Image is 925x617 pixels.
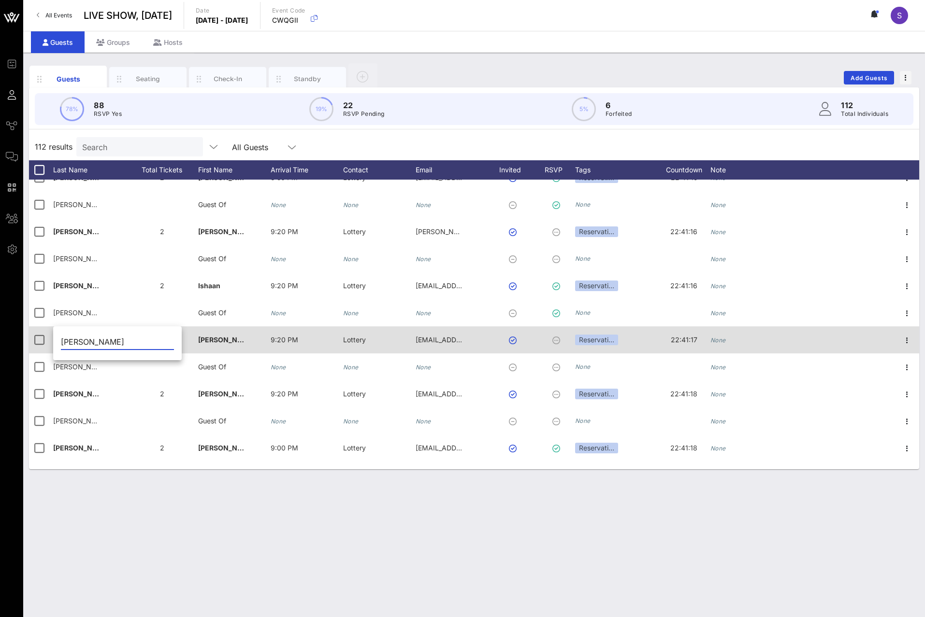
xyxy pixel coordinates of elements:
[53,281,110,290] span: [PERSON_NAME]
[343,227,366,236] span: Lottery
[198,444,255,452] span: [PERSON_NAME]
[343,160,416,180] div: Contact
[850,74,888,82] span: Add Guests
[710,337,726,344] i: None
[710,391,726,398] i: None
[84,8,172,23] span: LIVE SHOW, [DATE]
[286,74,329,84] div: Standby
[31,8,78,23] a: All Events
[343,336,366,344] span: Lottery
[710,418,726,425] i: None
[226,137,304,156] div: All Guests
[94,109,122,119] p: RSVP Yes
[844,71,894,84] button: Add Guests
[416,281,532,290] span: [EMAIL_ADDRESS][DOMAIN_NAME]
[343,201,359,209] i: None
[47,74,90,84] div: Guests
[575,443,618,453] div: Reservati…
[416,309,431,317] i: None
[53,417,166,425] span: [PERSON_NAME] [PERSON_NAME]
[416,160,488,180] div: Email
[271,390,298,398] span: 9:20 PM
[271,201,286,209] i: None
[575,363,591,370] i: None
[416,418,431,425] i: None
[53,200,109,209] span: [PERSON_NAME]
[671,175,697,181] span: 22:41:15
[126,380,198,407] div: 2
[710,309,726,317] i: None
[575,417,591,424] i: None
[416,444,532,452] span: [EMAIL_ADDRESS][DOMAIN_NAME]
[198,336,255,344] span: [PERSON_NAME]
[53,160,126,180] div: Last Name
[142,31,194,53] div: Hosts
[126,160,198,180] div: Total Tickets
[85,31,142,53] div: Groups
[891,7,908,24] div: S
[343,444,366,452] span: Lottery
[198,281,220,290] span: Ishaan
[606,109,632,119] p: Forfeited
[271,227,298,236] span: 9:20 PM
[416,201,431,209] i: None
[710,160,783,180] div: Note
[575,255,591,262] i: None
[575,226,618,237] div: Reservati…
[232,143,268,152] div: All Guests
[53,363,116,371] span: [PERSON_NAME]�
[126,435,198,462] div: 2
[488,160,541,180] div: Invited
[671,337,697,343] span: 22:41:17
[271,309,286,317] i: None
[272,6,305,15] p: Event Code
[198,363,226,371] span: Guest Of
[126,218,198,245] div: 2
[198,390,255,398] span: [PERSON_NAME]
[575,280,618,291] div: Reservati…
[710,255,726,263] i: None
[198,417,226,425] span: Guest Of
[343,255,359,263] i: None
[710,228,726,236] i: None
[670,229,697,235] span: 22:41:16
[53,444,110,452] span: [PERSON_NAME]
[710,201,726,209] i: None
[416,390,532,398] span: [EMAIL_ADDRESS][DOMAIN_NAME]
[198,227,255,236] span: [PERSON_NAME]
[416,255,431,263] i: None
[343,390,366,398] span: Lottery
[126,272,198,299] div: 2
[45,12,72,19] span: All Events
[206,74,249,84] div: Check-In
[53,254,109,263] span: [PERSON_NAME]
[710,282,726,290] i: None
[271,444,298,452] span: 9:00 PM
[343,109,385,119] p: RSVP Pending
[897,11,902,20] span: S
[196,15,248,25] p: [DATE] - [DATE]
[272,15,305,25] p: CWQGII
[271,336,298,344] span: 9:20 PM
[416,336,532,344] span: [EMAIL_ADDRESS][DOMAIN_NAME]
[670,283,697,289] span: 22:41:16
[198,160,271,180] div: First Name
[606,99,632,111] p: 6
[541,160,575,180] div: RSVP
[53,308,109,317] span: [PERSON_NAME]
[416,227,643,236] span: [PERSON_NAME][EMAIL_ADDRESS][PERSON_NAME][DOMAIN_NAME]
[710,364,726,371] i: None
[94,99,122,111] p: 88
[53,227,110,236] span: [PERSON_NAME]
[670,391,697,397] span: 22:41:18
[575,160,657,180] div: Tags
[343,418,359,425] i: None
[575,389,618,399] div: Reservati…
[575,335,618,345] div: Reservati…
[31,31,85,53] div: Guests
[271,160,343,180] div: Arrival Time
[198,200,226,209] span: Guest Of
[198,308,226,317] span: Guest Of
[575,201,591,208] i: None
[343,281,366,290] span: Lottery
